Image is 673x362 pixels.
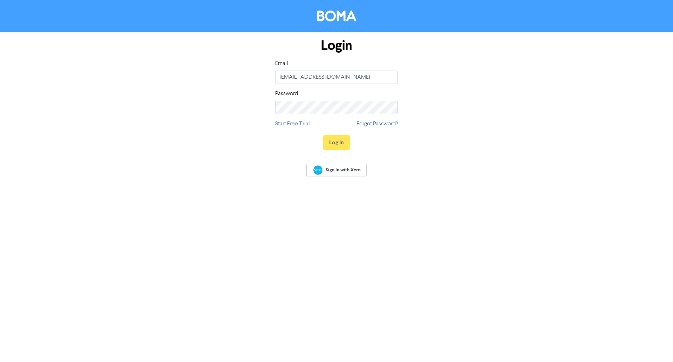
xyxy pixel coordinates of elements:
button: Log In [323,135,350,150]
img: Xero logo [313,165,322,175]
img: BOMA Logo [317,11,356,21]
h1: Login [275,38,398,54]
a: Start Free Trial [275,120,310,128]
label: Password [275,90,298,98]
a: Forgot Password? [356,120,398,128]
label: Email [275,59,288,68]
span: Sign In with Xero [326,167,361,173]
iframe: Chat Widget [638,328,673,362]
a: Sign In with Xero [306,164,367,176]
